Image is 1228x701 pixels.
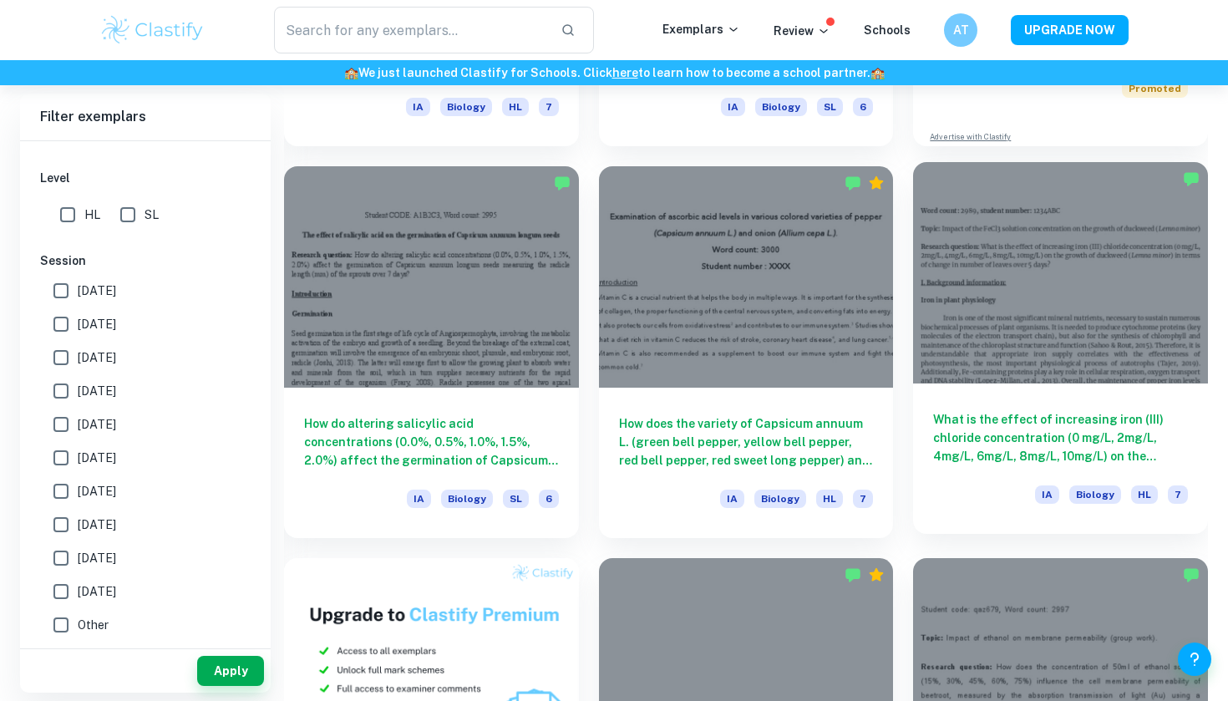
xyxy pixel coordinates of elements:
[274,7,547,53] input: Search for any exemplars...
[344,66,358,79] span: 🏫
[1035,485,1059,504] span: IA
[99,13,206,47] img: Clastify logo
[612,66,638,79] a: here
[930,131,1011,143] a: Advertise with Clastify
[662,20,740,38] p: Exemplars
[40,251,251,270] h6: Session
[145,206,159,224] span: SL
[78,348,116,367] span: [DATE]
[721,98,745,116] span: IA
[944,13,977,47] button: AT
[78,282,116,300] span: [DATE]
[853,490,873,508] span: 7
[78,582,116,601] span: [DATE]
[774,22,830,40] p: Review
[304,414,559,470] h6: How do altering salicylic acid concentrations (0.0%, 0.5%, 1.0%, 1.5%, 2.0%) affect the germinati...
[1183,566,1200,583] img: Marked
[868,175,885,191] div: Premium
[1011,15,1129,45] button: UPGRADE NOW
[539,490,559,508] span: 6
[599,166,894,537] a: How does the variety of Capsicum annuum L. (green bell pepper, yellow bell pepper, red bell peppe...
[503,490,529,508] span: SL
[1131,485,1158,504] span: HL
[951,21,971,39] h6: AT
[78,315,116,333] span: [DATE]
[1178,643,1211,676] button: Help and Feedback
[755,98,807,116] span: Biology
[84,206,100,224] span: HL
[78,382,116,400] span: [DATE]
[78,415,116,434] span: [DATE]
[817,98,843,116] span: SL
[1122,79,1188,98] span: Promoted
[40,169,251,187] h6: Level
[197,656,264,686] button: Apply
[853,98,873,116] span: 6
[20,94,271,140] h6: Filter exemplars
[864,23,911,37] a: Schools
[619,414,874,470] h6: How does the variety of Capsicum annuum L. (green bell pepper, yellow bell pepper, red bell peppe...
[870,66,885,79] span: 🏫
[407,490,431,508] span: IA
[816,490,843,508] span: HL
[1069,485,1121,504] span: Biology
[554,175,571,191] img: Marked
[933,410,1188,465] h6: What is the effect of increasing iron (III) chloride concentration (0 mg/L, 2mg/L, 4mg/L, 6mg/L, ...
[78,616,109,634] span: Other
[502,98,529,116] span: HL
[754,490,806,508] span: Biology
[284,166,579,537] a: How do altering salicylic acid concentrations (0.0%, 0.5%, 1.0%, 1.5%, 2.0%) affect the germinati...
[78,549,116,567] span: [DATE]
[441,490,493,508] span: Biology
[78,449,116,467] span: [DATE]
[1168,485,1188,504] span: 7
[1183,170,1200,187] img: Marked
[868,566,885,583] div: Premium
[913,166,1208,537] a: What is the effect of increasing iron (III) chloride concentration (0 mg/L, 2mg/L, 4mg/L, 6mg/L, ...
[845,566,861,583] img: Marked
[720,490,744,508] span: IA
[3,63,1225,82] h6: We just launched Clastify for Schools. Click to learn how to become a school partner.
[78,516,116,534] span: [DATE]
[78,482,116,500] span: [DATE]
[539,98,559,116] span: 7
[406,98,430,116] span: IA
[440,98,492,116] span: Biology
[845,175,861,191] img: Marked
